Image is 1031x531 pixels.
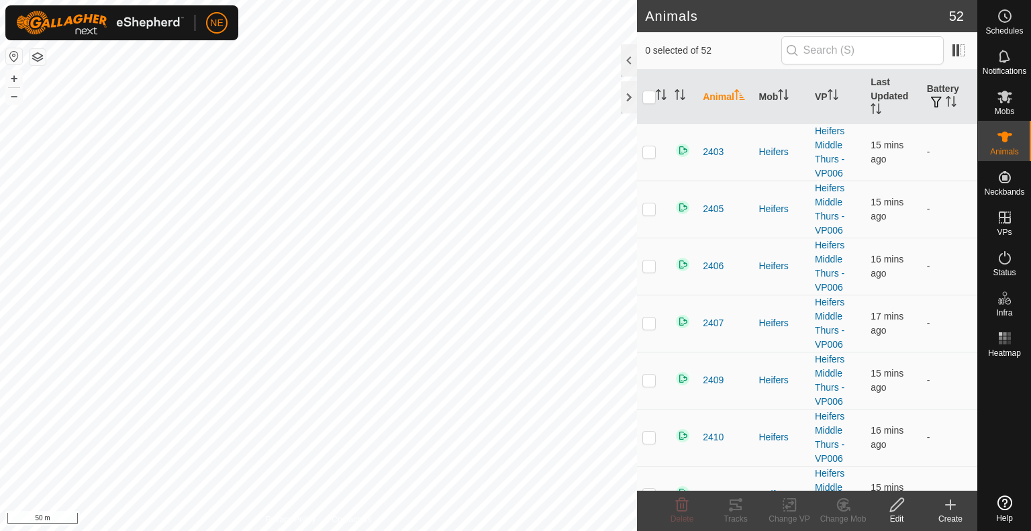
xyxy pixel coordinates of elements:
span: Heatmap [988,349,1021,357]
span: 9 Oct 2025, 9:10 pm [871,368,903,393]
span: Schedules [985,27,1023,35]
div: Heifers [759,316,804,330]
a: Heifers Middle Thurs -VP006 [815,240,844,293]
p-sorticon: Activate to sort [675,91,685,102]
span: VPs [997,228,1012,236]
img: returning on [675,199,691,215]
a: Heifers Middle Thurs -VP006 [815,183,844,236]
div: Heifers [759,145,804,159]
span: 2405 [703,202,724,216]
th: Mob [754,70,809,124]
div: Heifers [759,259,804,273]
img: returning on [675,142,691,158]
button: – [6,88,22,104]
p-sorticon: Activate to sort [656,91,667,102]
img: returning on [675,428,691,444]
div: Create [924,513,977,525]
td: - [922,124,977,181]
span: Delete [671,514,694,524]
td: - [922,466,977,523]
span: 0 selected of 52 [645,44,781,58]
span: 9 Oct 2025, 9:10 pm [871,482,903,507]
span: 9 Oct 2025, 9:11 pm [871,140,903,164]
th: VP [809,70,865,124]
a: Heifers Middle Thurs -VP006 [815,126,844,179]
h2: Animals [645,8,949,24]
div: Change VP [763,513,816,525]
button: + [6,70,22,87]
span: Infra [996,309,1012,317]
td: - [922,181,977,238]
span: 2407 [703,316,724,330]
span: Animals [990,148,1019,156]
span: 9 Oct 2025, 9:10 pm [871,425,903,450]
img: returning on [675,371,691,387]
img: returning on [675,256,691,273]
span: 9 Oct 2025, 9:09 pm [871,254,903,279]
span: Neckbands [984,188,1024,196]
button: Reset Map [6,48,22,64]
div: Heifers [759,373,804,387]
th: Animal [697,70,753,124]
div: Heifers [759,430,804,444]
td: - [922,295,977,352]
td: - [922,352,977,409]
span: NE [210,16,223,30]
td: - [922,409,977,466]
a: Heifers Middle Thurs -VP006 [815,297,844,350]
img: Gallagher Logo [16,11,184,35]
span: 9 Oct 2025, 9:11 pm [871,197,903,222]
div: Tracks [709,513,763,525]
span: 52 [949,6,964,26]
p-sorticon: Activate to sort [828,91,838,102]
span: 2409 [703,373,724,387]
img: returning on [675,313,691,330]
span: 2403 [703,145,724,159]
span: 9 Oct 2025, 9:08 pm [871,311,903,336]
img: returning on [675,485,691,501]
a: Contact Us [332,514,371,526]
a: Privacy Policy [266,514,316,526]
p-sorticon: Activate to sort [778,91,789,102]
a: Heifers Middle Thurs -VP006 [815,354,844,407]
button: Map Layers [30,49,46,65]
div: Change Mob [816,513,870,525]
input: Search (S) [781,36,944,64]
p-sorticon: Activate to sort [946,98,956,109]
div: Heifers [759,487,804,501]
th: Battery [922,70,977,124]
span: Status [993,269,1016,277]
span: Help [996,514,1013,522]
span: 2411 [703,487,724,501]
th: Last Updated [865,70,921,124]
a: Heifers Middle Thurs -VP006 [815,468,844,521]
span: Notifications [983,67,1026,75]
a: Heifers Middle Thurs -VP006 [815,411,844,464]
p-sorticon: Activate to sort [734,91,745,102]
div: Edit [870,513,924,525]
span: 2406 [703,259,724,273]
p-sorticon: Activate to sort [871,105,881,116]
span: Mobs [995,107,1014,115]
td: - [922,238,977,295]
span: 2410 [703,430,724,444]
a: Help [978,490,1031,528]
div: Heifers [759,202,804,216]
